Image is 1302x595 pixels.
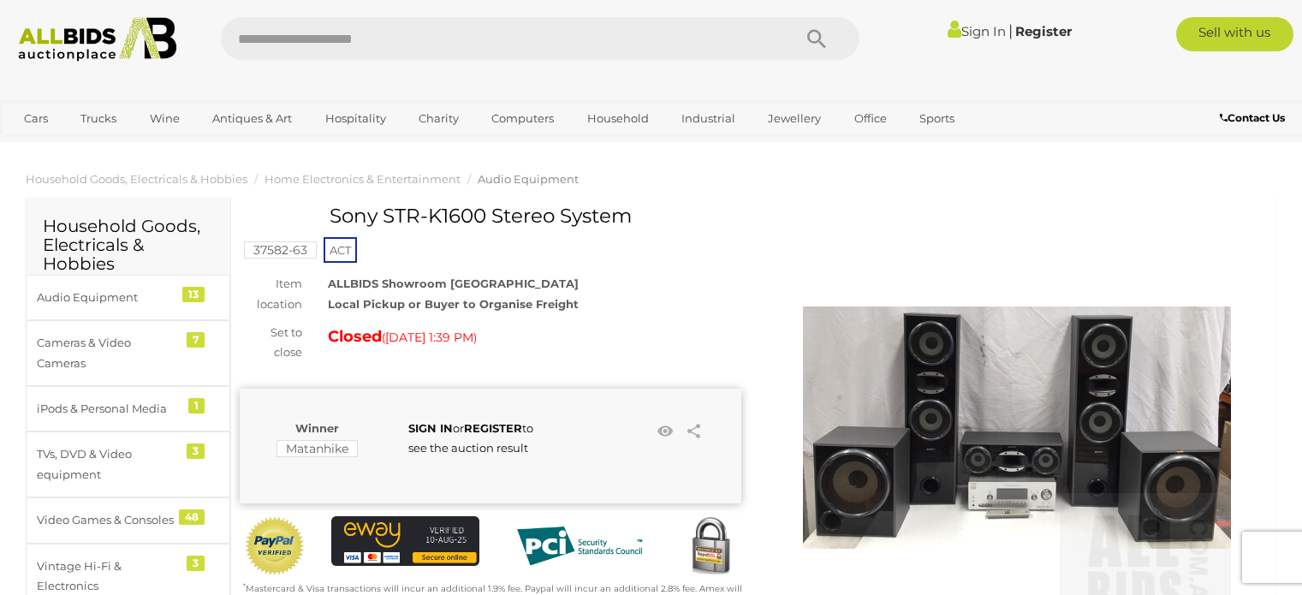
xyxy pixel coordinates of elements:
[505,516,654,575] img: PCI DSS compliant
[480,104,565,133] a: Computers
[757,104,832,133] a: Jewellery
[407,104,470,133] a: Charity
[464,421,522,435] a: REGISTER
[182,287,205,302] div: 13
[276,440,358,457] mark: Matanhike
[248,205,737,227] h1: Sony STR-K1600 Stereo System
[37,288,178,307] div: Audio Equipment
[26,386,230,431] a: iPods & Personal Media 1
[265,172,461,186] a: Home Electronics & Entertainment
[408,421,453,435] a: SIGN IN
[244,243,317,257] a: 37582-63
[187,332,205,348] div: 7
[227,274,315,314] div: Item location
[328,297,579,311] strong: Local Pickup or Buyer to Organise Freight
[244,241,317,259] mark: 37582-63
[227,323,315,363] div: Set to close
[478,172,579,186] a: Audio Equipment
[26,172,247,186] a: Household Goods, Electricals & Hobbies
[328,277,579,290] strong: ALLBIDS Showroom [GEOGRAPHIC_DATA]
[244,516,306,576] img: Official PayPal Seal
[1220,111,1285,124] b: Contact Us
[37,399,178,419] div: iPods & Personal Media
[201,104,303,133] a: Antiques & Art
[26,497,230,543] a: Video Games & Consoles 48
[576,104,660,133] a: Household
[331,516,480,566] img: eWAY Payment Gateway
[37,333,178,373] div: Cameras & Video Cameras
[139,104,191,133] a: Wine
[680,516,741,578] img: Secured by Rapid SSL
[13,133,157,161] a: [GEOGRAPHIC_DATA]
[187,443,205,459] div: 3
[908,104,966,133] a: Sports
[37,510,178,530] div: Video Games & Consoles
[670,104,746,133] a: Industrial
[382,330,477,344] span: ( )
[408,421,533,455] span: or to see the auction result
[652,419,678,444] li: Watch this item
[385,330,473,345] span: [DATE] 1:39 PM
[187,556,205,571] div: 3
[26,275,230,320] a: Audio Equipment 13
[1008,21,1013,40] span: |
[328,327,382,346] strong: Closed
[314,104,397,133] a: Hospitality
[324,237,357,263] span: ACT
[69,104,128,133] a: Trucks
[13,104,59,133] a: Cars
[37,444,178,485] div: TVs, DVD & Video equipment
[43,217,213,273] h2: Household Goods, Electricals & Hobbies
[1015,23,1072,39] a: Register
[1220,109,1289,128] a: Contact Us
[26,431,230,497] a: TVs, DVD & Video equipment 3
[188,398,205,414] div: 1
[295,421,339,435] b: Winner
[774,17,859,60] button: Search
[948,23,1006,39] a: Sign In
[843,104,898,133] a: Office
[1176,17,1293,51] a: Sell with us
[179,509,205,525] div: 48
[26,320,230,386] a: Cameras & Video Cameras 7
[9,17,186,62] img: Allbids.com.au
